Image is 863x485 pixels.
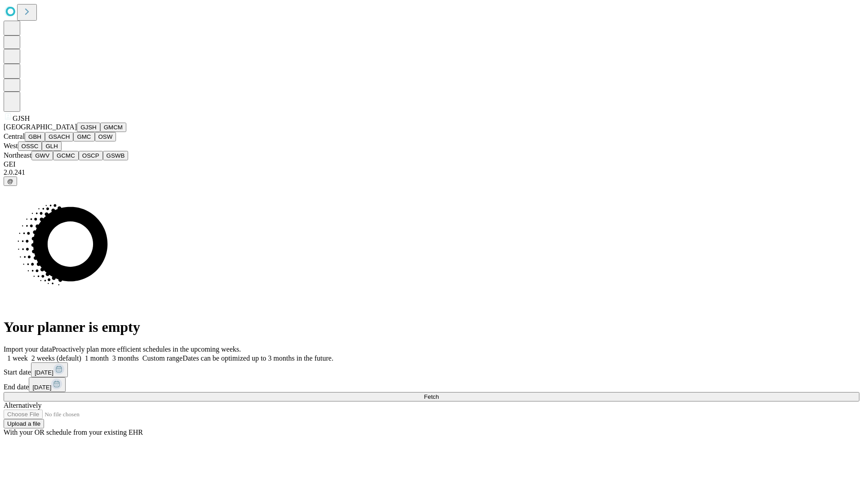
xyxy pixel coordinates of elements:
[4,123,77,131] span: [GEOGRAPHIC_DATA]
[4,401,41,409] span: Alternatively
[4,176,17,186] button: @
[4,132,25,140] span: Central
[4,168,859,176] div: 2.0.241
[4,419,44,428] button: Upload a file
[13,115,30,122] span: GJSH
[85,354,109,362] span: 1 month
[95,132,116,141] button: OSW
[4,151,31,159] span: Northeast
[53,151,79,160] button: GCMC
[4,392,859,401] button: Fetch
[31,362,68,377] button: [DATE]
[4,345,52,353] span: Import your data
[18,141,42,151] button: OSSC
[4,362,859,377] div: Start date
[182,354,333,362] span: Dates can be optimized up to 3 months in the future.
[79,151,103,160] button: OSCP
[77,123,100,132] button: GJSH
[4,160,859,168] div: GEI
[7,354,28,362] span: 1 week
[7,178,13,185] span: @
[424,393,439,400] span: Fetch
[45,132,73,141] button: GSACH
[31,354,81,362] span: 2 weeks (default)
[103,151,129,160] button: GSWB
[4,377,859,392] div: End date
[4,319,859,335] h1: Your planner is empty
[25,132,45,141] button: GBH
[32,384,51,391] span: [DATE]
[142,354,182,362] span: Custom range
[31,151,53,160] button: GWV
[42,141,61,151] button: GLH
[35,369,53,376] span: [DATE]
[100,123,126,132] button: GMCM
[73,132,94,141] button: GMC
[29,377,66,392] button: [DATE]
[4,142,18,150] span: West
[52,345,241,353] span: Proactively plan more efficient schedules in the upcoming weeks.
[112,354,139,362] span: 3 months
[4,428,143,436] span: With your OR schedule from your existing EHR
